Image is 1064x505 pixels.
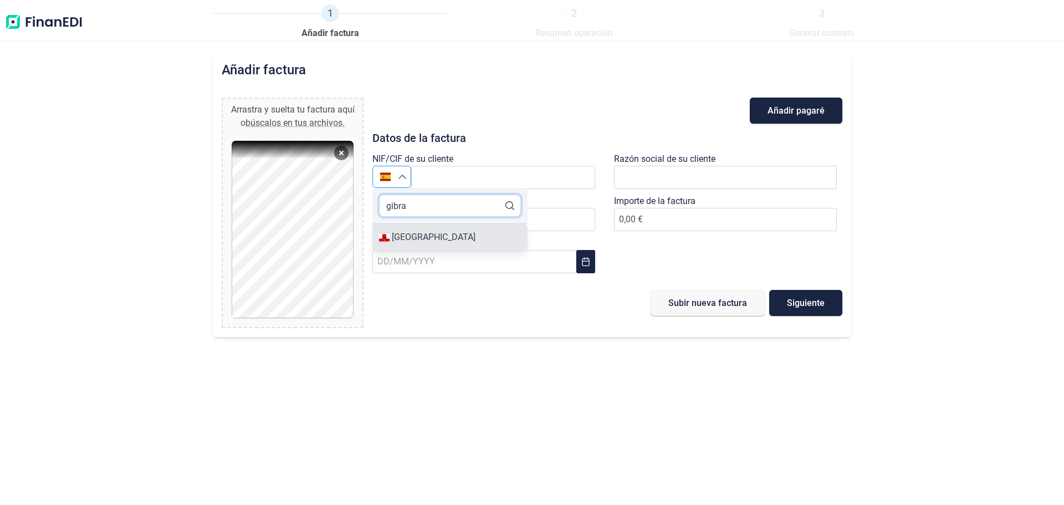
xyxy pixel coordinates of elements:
label: Importe de la factura [614,195,695,208]
h3: Datos de la factura [372,132,842,144]
img: ES [380,171,391,182]
label: NIF/CIF de su cliente [372,152,453,166]
span: Subir nueva factura [668,299,747,307]
span: 1 [321,4,339,22]
button: Subir nueva factura [651,290,765,316]
span: Añadir factura [301,27,359,40]
div: Seleccione un país [398,166,411,187]
span: Siguiente [787,299,825,307]
a: 1Añadir factura [301,4,359,40]
img: Logo de aplicación [4,4,83,40]
img: GI [379,232,390,242]
div: [GEOGRAPHIC_DATA] [392,231,475,244]
button: Siguiente [769,290,842,316]
span: Añadir pagaré [768,106,825,115]
h2: Añadir factura [222,62,306,78]
button: Choose Date [576,250,595,273]
div: Arrastra y suelta tu factura aquí o [227,103,358,130]
button: Añadir pagaré [750,98,842,124]
label: Razón social de su cliente [614,152,715,166]
span: búscalos en tus archivos. [245,118,345,128]
li: Gibraltar [372,224,528,251]
input: DD/MM/YYYY [372,250,576,273]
